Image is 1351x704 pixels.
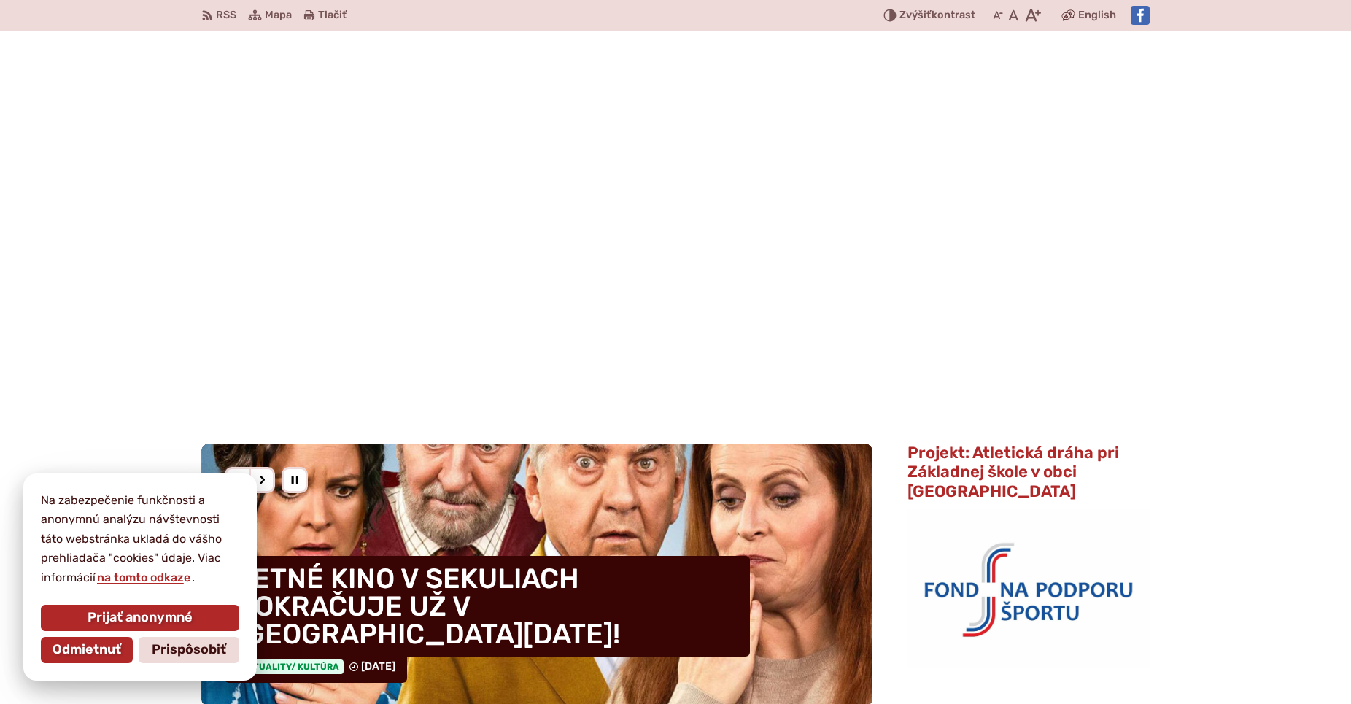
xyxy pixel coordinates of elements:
[361,660,395,673] span: [DATE]
[41,637,133,663] button: Odmietnuť
[152,642,226,658] span: Prispôsobiť
[282,467,308,493] div: Pozastaviť pohyb slajdera
[53,642,121,658] span: Odmietnuť
[899,9,932,21] span: Zvýšiť
[88,610,193,626] span: Prijať anonymné
[139,637,239,663] button: Prispôsobiť
[249,467,275,493] div: Nasledujúci slajd
[225,467,251,493] div: Predošlý slajd
[41,491,239,587] p: Na zabezpečenie funkčnosti a anonymnú analýzu návštevnosti táto webstránka ukladá do vášho prehli...
[1078,7,1116,24] span: English
[1075,7,1119,24] a: English
[265,7,292,24] span: Mapa
[1131,6,1150,25] img: Prejsť na Facebook stránku
[236,659,344,674] span: Aktuality
[41,605,239,631] button: Prijať anonymné
[216,7,236,24] span: RSS
[318,9,347,22] span: Tlačiť
[225,556,750,657] h4: LETNÉ KINO V SEKULIACH POKRAČUJE UŽ V [GEOGRAPHIC_DATA][DATE]!
[291,662,339,672] span: / Kultúra
[907,509,1150,667] img: logo_fnps.png
[907,443,1119,501] span: Projekt: Atletická dráha pri Základnej škole v obci [GEOGRAPHIC_DATA]
[899,9,975,22] span: kontrast
[96,570,192,584] a: na tomto odkaze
